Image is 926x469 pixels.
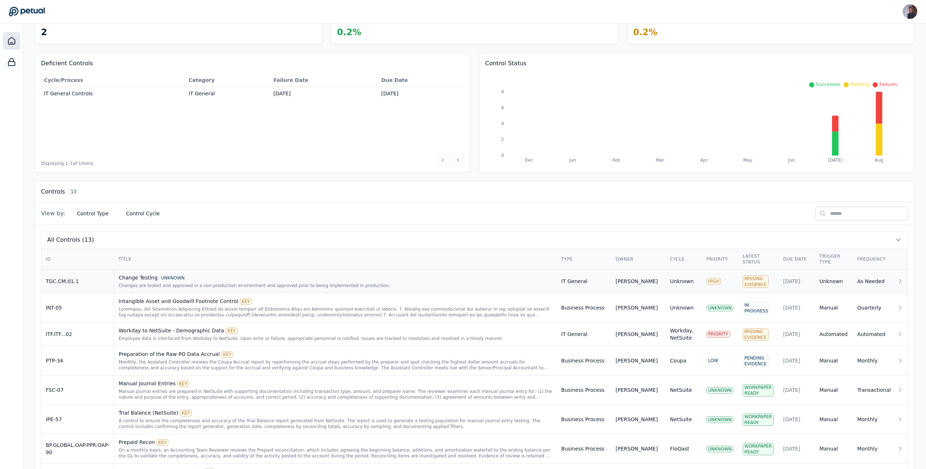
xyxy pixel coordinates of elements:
[41,187,65,196] h3: Controls
[119,298,552,305] div: Intangible Asset and Goodwill Footnote Control
[119,389,552,400] div: Manual journal entries are prepared in NetSuite with supporting documentation including transacti...
[656,158,664,163] tspan: Mar
[633,27,657,37] span: 0.2 %
[119,409,552,416] div: Trial Balance (NetSuite)
[41,405,114,434] td: IPE-57
[557,323,611,346] td: IT General
[670,416,692,423] div: NetSuite
[186,74,271,87] th: Category
[616,445,658,452] div: [PERSON_NAME]
[378,87,464,100] td: [DATE]
[557,434,611,464] td: Business Process
[743,302,770,314] div: In Progress
[557,405,611,434] td: Business Process
[240,298,252,305] div: KEY
[119,336,552,341] div: Employee data is interfaced from Workday to NetSuite. Upon error or failure, appropriate personne...
[702,249,738,270] th: Priority
[177,381,189,387] div: KEY
[670,304,694,311] div: Unknown
[815,434,853,464] td: Manual
[706,278,721,285] div: HIGH
[3,32,20,50] a: Dashboard
[41,209,65,218] span: View by:
[180,410,192,416] div: KEY
[68,188,79,195] span: 13
[738,249,779,270] th: Latest Status
[850,82,869,87] span: Pending
[119,380,552,387] div: Manual Journal Entries
[501,105,504,110] tspan: 6
[815,405,853,434] td: Manual
[853,249,895,270] th: Frequency
[670,357,687,364] div: Coupa
[41,231,908,249] button: All Controls (13)
[670,327,698,341] div: Workday, NetSuite
[119,327,552,334] div: Workday to NetSuite - Demographic Data
[557,270,611,293] td: IT General
[41,74,186,87] th: Cycle/Process
[41,87,186,100] td: IT General Controls
[114,249,557,270] th: Title
[706,387,734,394] div: UNKNOWN
[783,357,811,364] div: [DATE]
[816,82,840,87] span: Successes
[41,293,114,323] td: INT-05
[828,158,843,163] tspan: [DATE]
[501,153,504,158] tspan: 0
[783,331,811,338] div: [DATE]
[557,346,611,375] td: Business Process
[743,414,774,426] div: Workpaper Ready
[706,331,730,337] div: PRIORITY
[378,74,464,87] th: Due Date
[788,158,795,163] tspan: Jun
[119,359,552,371] div: Monthly, the Assistant Controller reviews the Coupa Accrual report by reperforming the accrual st...
[743,275,769,288] div: Missing Evidence
[119,283,552,289] div: Changes are tested and approved in a non-production environment and approved prior to being imple...
[611,249,666,270] th: Owner
[3,53,20,71] a: SOC
[41,27,47,37] span: 2
[616,357,658,364] div: [PERSON_NAME]
[700,158,708,163] tspan: Apr
[41,270,114,293] td: TGC.CM.01.1
[815,346,853,375] td: Manual
[271,87,378,100] td: [DATE]
[815,270,853,293] td: Unknown
[159,275,187,281] div: UNKNOWN
[706,305,734,311] div: UNKNOWN
[815,293,853,323] td: Manual
[783,445,811,452] div: [DATE]
[903,4,917,19] img: Andrew Li
[879,82,897,87] span: Failures
[853,270,895,293] td: As Needed
[41,249,114,270] th: ID
[743,384,774,397] div: Workpaper Ready
[186,87,271,100] td: IT General
[853,405,895,434] td: Monthly
[226,328,238,334] div: KEY
[9,7,45,17] a: Go to Dashboard
[853,293,895,323] td: Quarterly
[119,274,552,281] div: Change Testing
[41,375,114,405] td: FSC-07
[271,74,378,87] th: Failure Date
[853,434,895,464] td: Monthly
[41,59,464,68] h3: Deficient Controls
[779,249,815,270] th: Due Date
[706,446,734,452] div: UNKNOWN
[743,158,752,163] tspan: May
[525,158,533,163] tspan: Dec
[119,418,552,429] div: A control to ensure the completeness and accuracy of the Trial Balance report generated from NetS...
[743,443,774,455] div: Workpaper Ready
[706,357,720,364] div: LOW
[670,278,694,285] div: Unknown
[853,346,895,375] td: Monthly
[616,386,658,394] div: [PERSON_NAME]
[853,323,895,346] td: Automated
[616,416,658,423] div: [PERSON_NAME]
[41,434,114,464] td: BP.GLOBAL.OAP.PPR.OAP-90
[119,439,552,446] div: Prepaid Recon
[815,375,853,405] td: Manual
[783,386,811,394] div: [DATE]
[706,416,734,423] div: UNKNOWN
